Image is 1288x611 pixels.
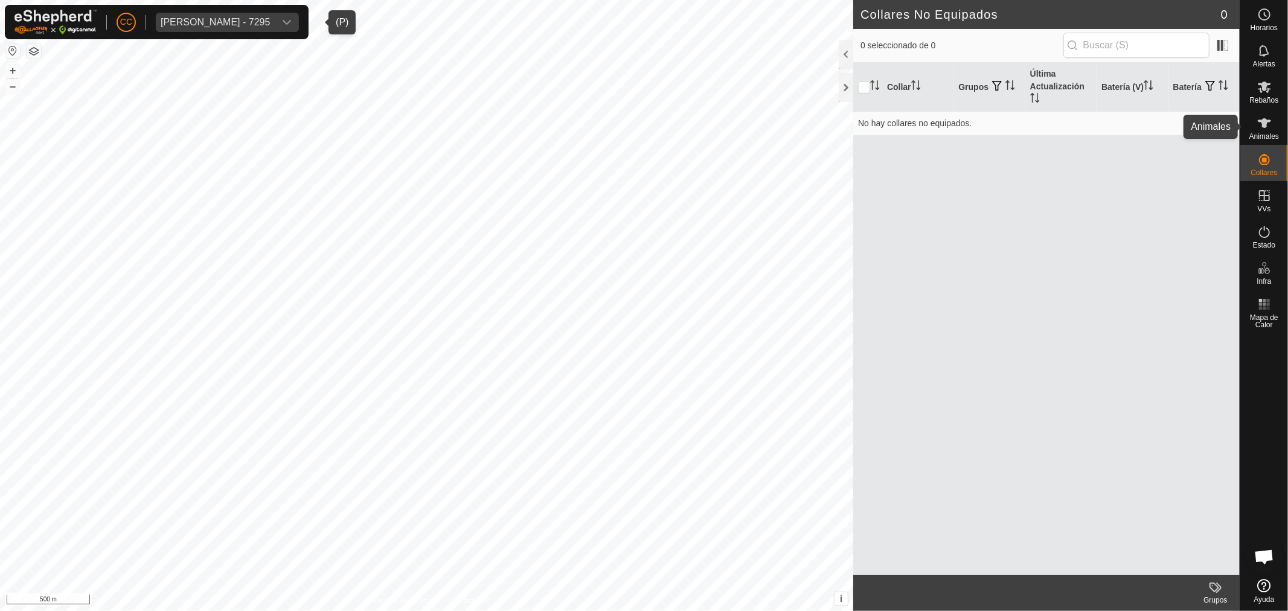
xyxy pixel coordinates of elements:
[1251,169,1277,176] span: Collares
[1257,278,1271,285] span: Infra
[449,595,489,606] a: Contáctenos
[882,63,953,112] th: Collar
[1249,133,1279,140] span: Animales
[1246,539,1283,575] a: Chat abierto
[161,18,270,27] div: [PERSON_NAME] - 7295
[1025,63,1097,112] th: Última Actualización
[1251,24,1278,31] span: Horarios
[1253,242,1275,249] span: Estado
[1243,314,1285,328] span: Mapa de Calor
[27,44,41,59] button: Capas del Mapa
[1191,595,1240,606] div: Grupos
[1240,574,1288,608] a: Ayuda
[1249,97,1278,104] span: Rebaños
[860,7,1221,22] h2: Collares No Equipados
[1097,63,1168,112] th: Batería (V)
[860,39,1063,52] span: 0 seleccionado de 0
[5,63,20,78] button: +
[14,10,97,34] img: Logo Gallagher
[275,13,299,32] div: dropdown trigger
[156,13,275,32] span: Teresa Villarroya Chulilla - 7295
[1144,82,1153,92] p-sorticon: Activar para ordenar
[1221,5,1228,24] span: 0
[835,592,848,606] button: i
[5,79,20,94] button: –
[1257,205,1270,213] span: VVs
[364,595,434,606] a: Política de Privacidad
[1005,82,1015,92] p-sorticon: Activar para ordenar
[1030,95,1040,104] p-sorticon: Activar para ordenar
[1219,82,1228,92] p-sorticon: Activar para ordenar
[870,82,880,92] p-sorticon: Activar para ordenar
[953,63,1025,112] th: Grupos
[1254,596,1275,603] span: Ayuda
[5,43,20,58] button: Restablecer Mapa
[1063,33,1210,58] input: Buscar (S)
[1253,60,1275,68] span: Alertas
[911,82,921,92] p-sorticon: Activar para ordenar
[840,593,842,604] span: i
[120,16,132,28] span: CC
[1168,63,1240,112] th: Batería
[853,111,1240,135] td: No hay collares no equipados.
